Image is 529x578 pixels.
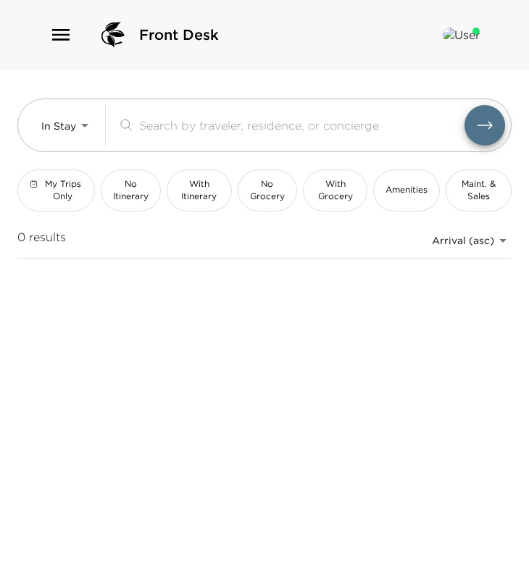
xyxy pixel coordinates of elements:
button: No Itinerary [101,169,161,211]
span: My Trips Only [43,178,83,203]
span: Arrival (asc) [432,234,494,247]
span: With Grocery [315,178,355,203]
button: No Grocery [238,169,297,211]
img: User [443,28,480,42]
input: Search by traveler, residence, or concierge [139,117,465,133]
button: My Trips Only [17,169,95,211]
span: Front Desk [139,25,219,45]
span: Maint. & Sales [458,178,499,203]
span: Amenities [386,184,428,196]
button: Maint. & Sales [446,169,512,211]
span: No Itinerary [113,178,149,203]
span: With Itinerary [179,178,220,203]
span: No Grocery [250,178,285,203]
span: 0 results [17,229,66,252]
button: With Grocery [303,169,367,211]
span: In Stay [41,120,76,133]
button: Amenities [373,169,440,211]
button: With Itinerary [167,169,232,211]
img: logo [96,17,130,52]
